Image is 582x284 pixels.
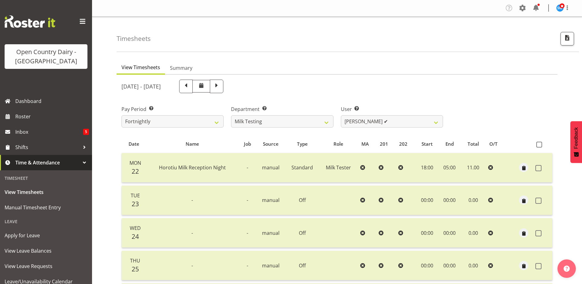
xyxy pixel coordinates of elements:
[129,140,139,148] span: Date
[247,230,248,236] span: -
[121,83,161,90] h5: [DATE] - [DATE]
[247,197,248,203] span: -
[121,64,160,71] span: View Timesheets
[2,243,91,258] a: View Leave Balances
[341,105,443,113] label: User
[11,47,81,66] div: Open Country Dairy - [GEOGRAPHIC_DATA]
[262,230,279,236] span: manual
[121,105,224,113] label: Pay Period
[170,64,192,72] span: Summary
[244,140,251,148] span: Job
[117,35,151,42] h4: Timesheets
[438,153,461,183] td: 05:00
[15,143,80,152] span: Shifts
[15,158,80,167] span: Time & Attendance
[129,160,141,166] span: Mon
[2,215,91,228] div: Leave
[130,257,140,264] span: Thu
[438,218,461,248] td: 00:00
[5,231,87,240] span: Apply for Leave
[415,153,438,183] td: 18:00
[15,97,89,106] span: Dashboard
[132,199,139,208] span: 23
[262,262,279,269] span: manual
[415,186,438,215] td: 00:00
[570,121,582,163] button: Feedback - Show survey
[263,140,279,148] span: Source
[5,203,87,212] span: Manual Timesheet Entry
[191,197,193,203] span: -
[2,172,91,184] div: Timesheet
[415,251,438,280] td: 00:00
[564,266,570,272] img: help-xxl-2.png
[461,251,486,280] td: 0.00
[15,112,89,121] span: Roster
[231,105,333,113] label: Department
[438,186,461,215] td: 00:00
[247,262,248,269] span: -
[297,140,308,148] span: Type
[131,192,140,199] span: Tue
[461,218,486,248] td: 0.00
[333,140,343,148] span: Role
[399,140,407,148] span: 202
[159,164,226,171] span: Horotiu Milk Reception Night
[380,140,388,148] span: 201
[422,140,433,148] span: Start
[191,230,193,236] span: -
[262,164,279,171] span: manual
[262,197,279,203] span: manual
[326,164,351,171] span: Milk Tester
[285,186,319,215] td: Off
[132,232,139,241] span: 24
[445,140,454,148] span: End
[5,262,87,271] span: View Leave Requests
[361,140,369,148] span: MA
[2,184,91,200] a: View Timesheets
[191,262,193,269] span: -
[561,32,574,45] button: Export CSV
[2,228,91,243] a: Apply for Leave
[415,218,438,248] td: 00:00
[5,246,87,255] span: View Leave Balances
[5,15,55,28] img: Rosterit website logo
[130,225,141,231] span: Wed
[461,153,486,183] td: 11.00
[468,140,479,148] span: Total
[5,187,87,197] span: View Timesheets
[132,265,139,273] span: 25
[285,153,319,183] td: Standard
[489,140,498,148] span: O/T
[573,127,579,149] span: Feedback
[285,218,319,248] td: Off
[15,127,83,136] span: Inbox
[2,200,91,215] a: Manual Timesheet Entry
[247,164,248,171] span: -
[285,251,319,280] td: Off
[83,129,89,135] span: 5
[438,251,461,280] td: 00:00
[2,258,91,274] a: View Leave Requests
[556,4,564,12] img: steve-webb7510.jpg
[186,140,199,148] span: Name
[132,167,139,176] span: 22
[461,186,486,215] td: 0.00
